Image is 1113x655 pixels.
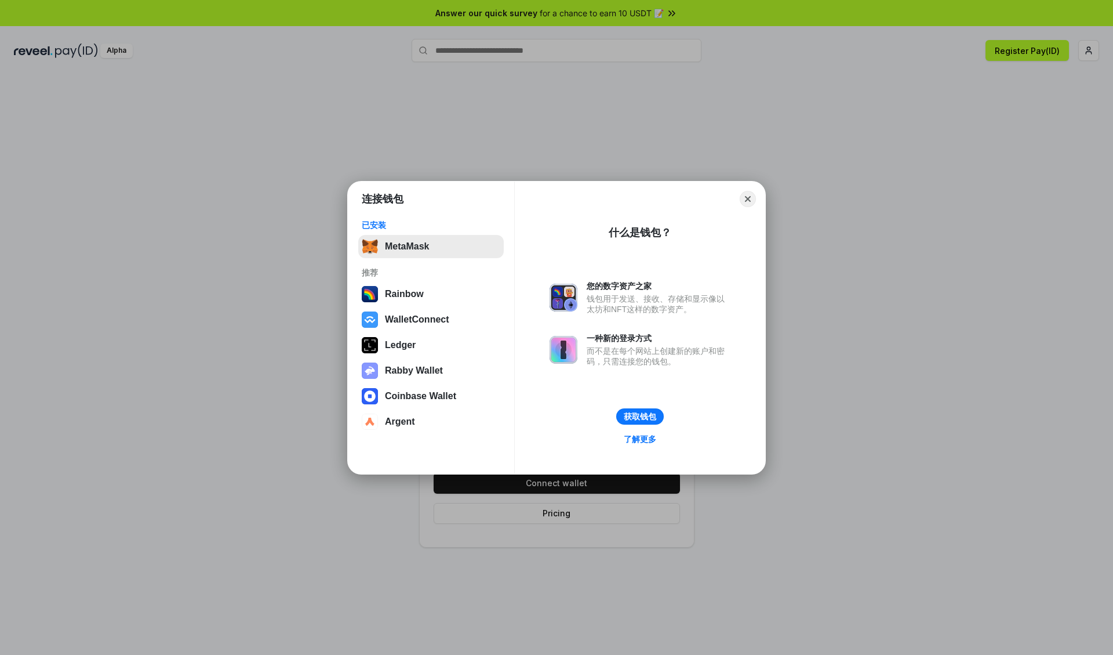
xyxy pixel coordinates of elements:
[587,333,730,343] div: 一种新的登录方式
[385,417,415,427] div: Argent
[358,385,504,408] button: Coinbase Wallet
[358,410,504,433] button: Argent
[550,336,577,364] img: svg+xml,%3Csvg%20xmlns%3D%22http%3A%2F%2Fwww.w3.org%2F2000%2Fsvg%22%20fill%3D%22none%22%20viewBox...
[609,226,671,240] div: 什么是钱包？
[362,414,378,430] img: svg+xml,%3Csvg%20width%3D%2228%22%20height%3D%2228%22%20viewBox%3D%220%200%2028%2028%22%20fill%3D...
[385,241,429,252] div: MetaMask
[624,434,656,444] div: 了解更多
[385,289,424,299] div: Rainbow
[550,284,577,312] img: svg+xml,%3Csvg%20xmlns%3D%22http%3A%2F%2Fwww.w3.org%2F2000%2Fsvg%22%20fill%3D%22none%22%20viewBox...
[587,281,730,291] div: 您的数字资产之家
[587,346,730,367] div: 而不是在每个网站上创建新的账户和密码，只需连接您的钱包。
[362,363,378,379] img: svg+xml,%3Csvg%20xmlns%3D%22http%3A%2F%2Fwww.w3.org%2F2000%2Fsvg%22%20fill%3D%22none%22%20viewBox...
[385,340,416,350] div: Ledger
[587,294,730,314] div: 钱包用于发送、接收、存储和显示像以太坊和NFT这样的数字资产。
[740,191,756,207] button: Close
[362,286,378,302] img: svg+xml,%3Csvg%20width%3D%22120%22%20height%3D%22120%22%20viewBox%3D%220%200%20120%20120%22%20fil...
[362,312,378,328] img: svg+xml,%3Csvg%20width%3D%2228%22%20height%3D%2228%22%20viewBox%3D%220%200%2028%2028%22%20fill%3D...
[385,391,456,401] div: Coinbase Wallet
[624,411,656,422] div: 获取钱包
[358,359,504,382] button: Rabby Wallet
[362,267,500,278] div: 推荐
[362,388,378,404] img: svg+xml,%3Csvg%20width%3D%2228%22%20height%3D%2228%22%20viewBox%3D%220%200%2028%2028%22%20fill%3D...
[362,238,378,255] img: svg+xml,%3Csvg%20fill%3D%22none%22%20height%3D%2233%22%20viewBox%3D%220%200%2035%2033%22%20width%...
[362,220,500,230] div: 已安装
[362,192,403,206] h1: 连接钱包
[385,366,443,376] div: Rabby Wallet
[358,235,504,258] button: MetaMask
[358,334,504,357] button: Ledger
[358,283,504,306] button: Rainbow
[358,308,504,331] button: WalletConnect
[362,337,378,353] img: svg+xml,%3Csvg%20xmlns%3D%22http%3A%2F%2Fwww.w3.org%2F2000%2Fsvg%22%20width%3D%2228%22%20height%3...
[616,408,664,425] button: 获取钱包
[385,314,449,325] div: WalletConnect
[617,432,663,447] a: 了解更多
